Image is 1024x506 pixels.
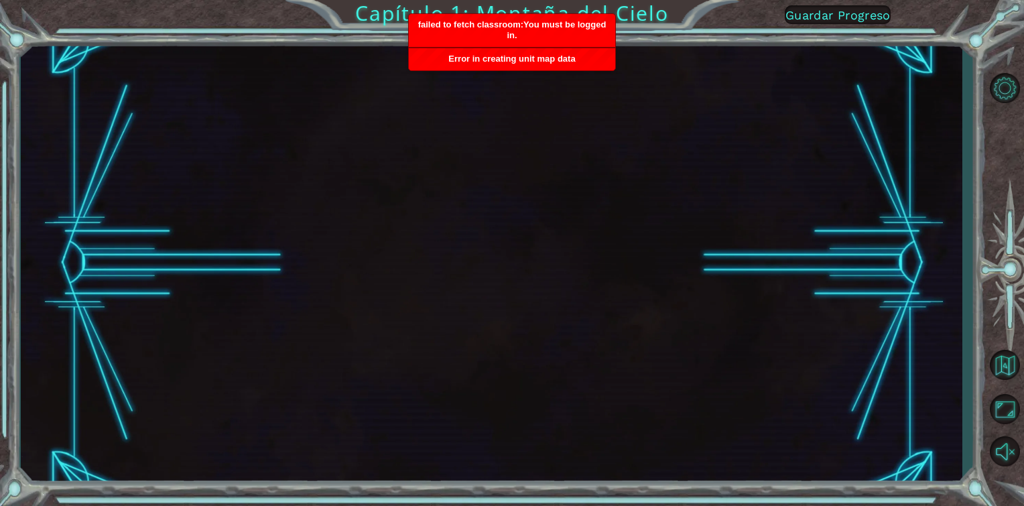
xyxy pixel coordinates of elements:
[985,346,1024,385] button: Volver al Mapa
[418,19,606,40] span: failed to fetch classroom:You must be logged in.
[448,54,575,64] span: Error in creating unit map data
[785,8,891,22] span: Guardar Progreso
[785,5,891,24] button: Guardar Progreso
[985,432,1024,470] button: Activar sonido.
[985,390,1024,428] button: Maximizar Navegador
[985,344,1024,388] a: Volver al Mapa
[985,70,1024,108] button: Opciones del Nivel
